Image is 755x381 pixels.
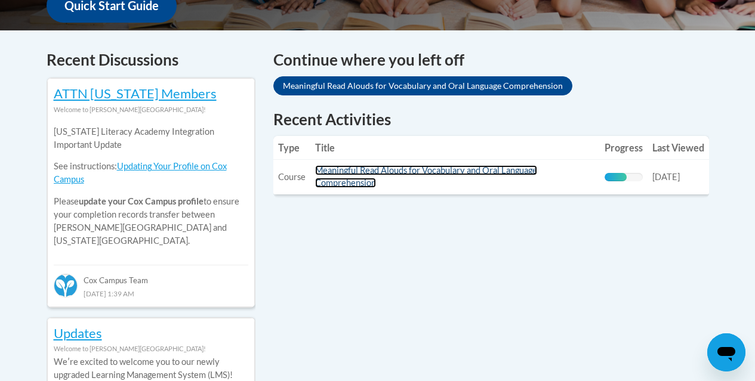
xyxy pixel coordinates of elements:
th: Last Viewed [648,136,709,160]
th: Progress [600,136,648,160]
p: [US_STATE] Literacy Academy Integration Important Update [54,125,248,151]
a: Updates [54,325,102,341]
th: Title [310,136,600,160]
b: update your Cox Campus profile [79,196,204,206]
iframe: Button to launch messaging window [707,333,745,371]
div: Welcome to [PERSON_NAME][GEOGRAPHIC_DATA]! [54,342,248,355]
div: Progress, % [605,173,627,181]
a: ATTN [US_STATE] Members [54,85,217,101]
div: Please to ensure your completion records transfer between [PERSON_NAME][GEOGRAPHIC_DATA] and [US_... [54,116,248,256]
span: [DATE] [652,172,680,182]
p: See instructions: [54,160,248,186]
a: Meaningful Read Alouds for Vocabulary and Oral Language Comprehension [273,76,572,95]
h4: Recent Discussions [47,48,255,72]
th: Type [273,136,310,160]
a: Updating Your Profile on Cox Campus [54,161,227,184]
h4: Continue where you left off [273,48,709,72]
div: Cox Campus Team [54,265,248,286]
h1: Recent Activities [273,109,709,130]
div: [DATE] 1:39 AM [54,287,248,300]
img: Cox Campus Team [54,274,78,298]
div: Welcome to [PERSON_NAME][GEOGRAPHIC_DATA]! [54,103,248,116]
a: Meaningful Read Alouds for Vocabulary and Oral Language Comprehension [315,165,537,188]
span: Course [278,172,306,182]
